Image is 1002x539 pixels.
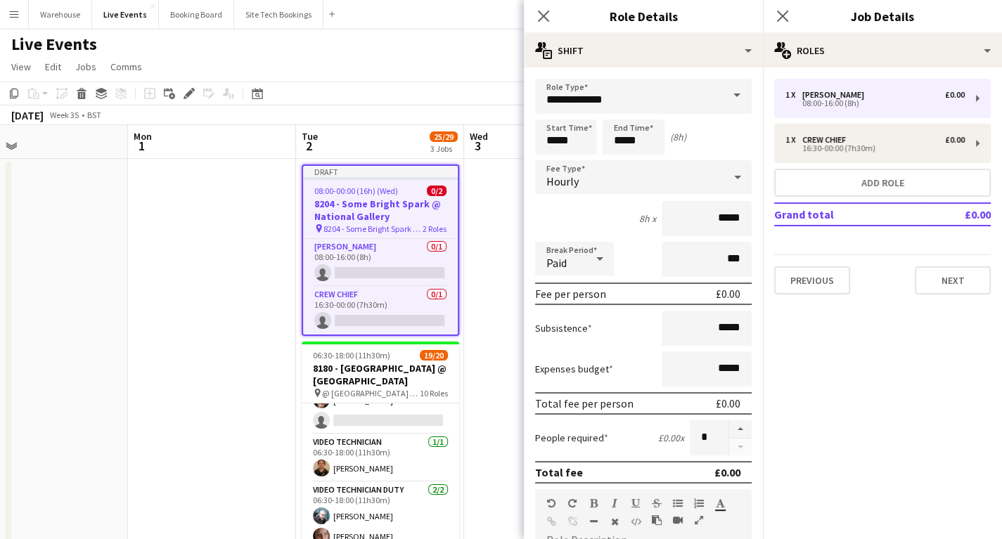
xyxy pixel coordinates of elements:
button: Underline [631,498,641,509]
label: Subsistence [535,322,592,335]
button: Add role [774,169,991,197]
div: £0.00 [714,465,740,479]
div: £0.00 [945,90,965,100]
button: Booking Board [159,1,234,28]
button: Horizontal Line [589,516,598,527]
span: @ [GEOGRAPHIC_DATA] - 8180 [322,388,420,398]
span: 3 [468,138,488,154]
div: 8h x [639,212,656,225]
span: View [11,60,31,73]
h3: Job Details [763,7,1002,25]
app-card-role: [PERSON_NAME]0/108:00-16:00 (8h) [303,239,458,287]
button: Fullscreen [694,514,704,526]
td: Grand total [774,203,924,226]
button: Increase [729,420,752,439]
span: Jobs [75,60,96,73]
div: Fee per person [535,287,606,301]
a: Jobs [70,58,102,76]
button: HTML Code [631,516,641,527]
div: £0.00 x [658,431,684,444]
button: Site Tech Bookings [234,1,323,28]
button: Clear Formatting [610,516,619,527]
span: Tue [302,130,318,143]
button: Italic [610,498,619,509]
span: Week 35 [46,110,82,120]
h3: 8204 - Some Bright Spark @ National Gallery [303,197,458,223]
span: 25/29 [430,131,458,142]
div: £0.00 [716,396,740,410]
span: 08:00-00:00 (16h) (Wed) [314,186,398,196]
div: £0.00 [945,135,965,145]
app-job-card: Draft08:00-00:00 (16h) (Wed)0/28204 - Some Bright Spark @ National Gallery 8204 - Some Bright Spa... [302,164,459,336]
div: Roles [763,34,1002,67]
div: Crew Chief [802,135,852,145]
label: People required [535,431,608,444]
span: Comms [110,60,142,73]
span: 2 [300,138,318,154]
div: 1 x [785,135,802,145]
button: Next [915,266,991,294]
a: Comms [105,58,148,76]
td: £0.00 [924,203,991,226]
span: Edit [45,60,61,73]
app-card-role: Video Technician1/106:30-18:00 (11h30m)[PERSON_NAME] [302,434,459,482]
h1: Live Events [11,34,97,55]
div: 16:30-00:00 (7h30m) [785,145,965,152]
button: Live Events [92,1,159,28]
button: Text Color [715,498,725,509]
button: Undo [546,498,556,509]
button: Paste as plain text [652,514,662,526]
div: [DATE] [11,108,44,122]
button: Ordered List [694,498,704,509]
div: 1 x [785,90,802,100]
span: Hourly [546,174,579,188]
button: Warehouse [29,1,92,28]
div: [PERSON_NAME] [802,90,870,100]
button: Strikethrough [652,498,662,509]
div: 08:00-16:00 (8h) [785,100,965,107]
button: Insert video [673,514,683,526]
span: 0/2 [427,186,447,196]
a: View [6,58,37,76]
span: 2 Roles [423,223,447,234]
span: Mon [134,130,152,143]
div: Total fee [535,465,583,479]
button: Unordered List [673,498,683,509]
div: BST [87,110,101,120]
span: 10 Roles [420,388,448,398]
span: Wed [470,130,488,143]
div: Total fee per person [535,396,634,410]
div: 3 Jobs [430,143,457,154]
div: (8h) [670,131,686,143]
span: Paid [546,256,567,270]
h3: Role Details [524,7,763,25]
button: Redo [567,498,577,509]
h3: 8180 - [GEOGRAPHIC_DATA] @ [GEOGRAPHIC_DATA] [302,362,459,387]
a: Edit [39,58,67,76]
div: £0.00 [716,287,740,301]
button: Bold [589,498,598,509]
div: Draft [303,166,458,177]
app-card-role: Crew Chief0/116:30-00:00 (7h30m) [303,287,458,335]
span: 8204 - Some Bright Spark @ National Gallery [323,223,423,234]
div: Shift [524,34,763,67]
label: Expenses budget [535,363,613,375]
button: Previous [774,266,850,294]
span: 19/20 [420,350,448,361]
span: 06:30-18:00 (11h30m) [313,350,390,361]
span: 1 [131,138,152,154]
